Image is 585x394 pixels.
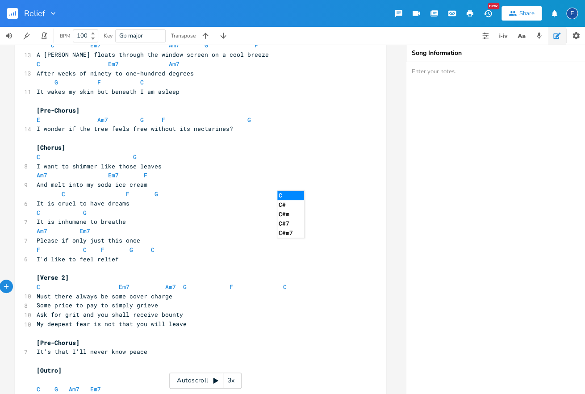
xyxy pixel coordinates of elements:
span: I wonder if the tree feels free without its nectarines? [37,125,233,133]
span: Am7 [169,41,180,49]
button: New [479,5,497,21]
span: Please if only just this once [37,236,140,244]
span: Gb major [119,32,143,40]
span: [Pre-Chorus] [37,339,79,347]
span: G [133,153,137,161]
span: C [151,246,155,254]
span: It is cruel to have dreams [37,199,130,207]
li: C#7 [277,219,304,228]
span: [Outro] [37,366,62,374]
span: G [205,41,208,49]
span: G [83,209,87,217]
span: Em7 [119,283,130,291]
div: Key [104,33,113,38]
li: C#m7 [277,228,304,238]
span: Am7 [37,227,47,235]
div: Erin Nicole [566,8,578,19]
span: [Chorus] [37,143,65,151]
span: Em7 [108,171,119,179]
span: It is inhumane to breathe [37,218,126,226]
span: Em7 [90,41,101,49]
span: F [230,283,233,291]
span: G [130,246,133,254]
span: Am7 [69,385,79,393]
span: F [97,78,101,86]
span: [Verse 2] [37,273,69,281]
div: 3x [223,373,239,389]
span: G [183,283,187,291]
span: Relief [24,9,45,17]
span: Must there always be some cover charge [37,292,172,300]
span: E [37,116,40,124]
button: E [566,3,578,24]
span: Am7 [97,116,108,124]
span: F [162,116,165,124]
span: Em7 [79,227,90,235]
span: C [37,60,40,68]
span: G [54,78,58,86]
span: My deepest fear is not that you will leave [37,320,187,328]
span: C [37,209,40,217]
span: C [51,41,54,49]
span: C [62,190,65,198]
span: I'd like to feel relief [37,255,119,263]
div: Transpose [171,33,196,38]
span: F [255,41,258,49]
span: I want to shimmer like those leaves [37,162,162,170]
span: A [PERSON_NAME] floats through the window screen on a cool breeze [37,50,269,59]
span: G [140,116,144,124]
span: C [37,385,40,393]
span: [Pre-Chorus] [37,106,79,114]
div: Song Information [412,50,580,56]
li: C# [277,200,304,210]
div: New [488,3,499,9]
li: C#m [277,210,304,219]
span: Am7 [165,283,176,291]
span: F [101,246,104,254]
span: And melt into my soda ice cream [37,180,147,189]
span: Ask for grit and you shall receive bounty [37,310,183,319]
span: Some price to pay to simply grieve [37,301,158,309]
span: After weeks of ninety to one-hundred degrees [37,69,194,77]
span: Em7 [108,60,119,68]
span: C [83,246,87,254]
li: C [277,191,304,200]
span: Am7 [169,60,180,68]
span: F [37,246,40,254]
span: C [140,78,144,86]
span: G [54,385,58,393]
span: It wakes my skin but beneath I am asleep [37,88,180,96]
span: Em7 [90,385,101,393]
span: C [37,283,40,291]
div: BPM [60,34,70,38]
div: Share [519,9,535,17]
button: Share [501,6,542,21]
span: G [247,116,251,124]
span: C [37,153,40,161]
span: It's that I'll never know peace [37,348,147,356]
span: Am7 [37,171,47,179]
span: F [144,171,147,179]
span: F [126,190,130,198]
span: G [155,190,158,198]
span: C [283,283,287,291]
div: Autoscroll [169,373,242,389]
